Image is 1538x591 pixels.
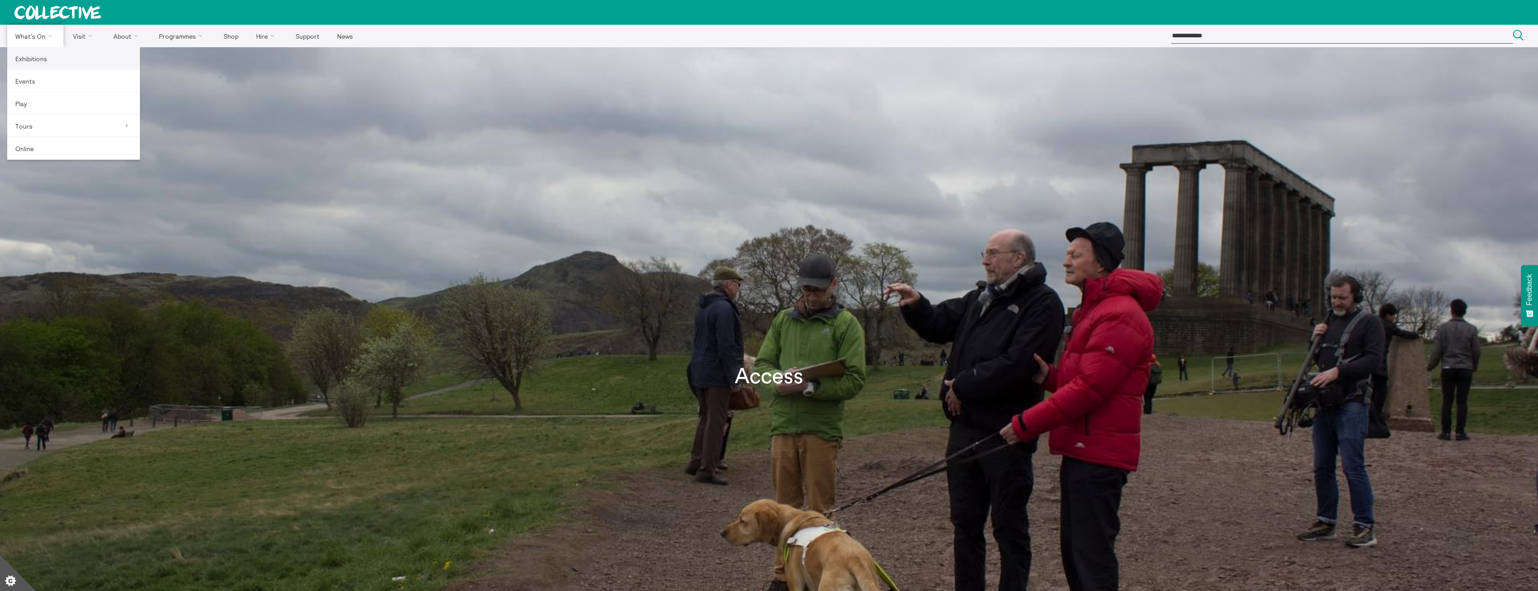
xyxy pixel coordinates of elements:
a: Programmes [151,25,214,47]
a: About [105,25,149,47]
a: Visit [65,25,104,47]
a: News [329,25,361,47]
a: Events [7,70,140,92]
a: Hire [248,25,286,47]
a: Online [7,137,140,160]
a: What's On [7,25,63,47]
span: Feedback [1525,274,1533,305]
a: Tours [7,115,140,137]
a: Play [7,92,140,115]
a: Support [288,25,327,47]
a: Exhibitions [7,47,140,70]
button: Feedback - Show survey [1521,265,1538,326]
a: Shop [216,25,246,47]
